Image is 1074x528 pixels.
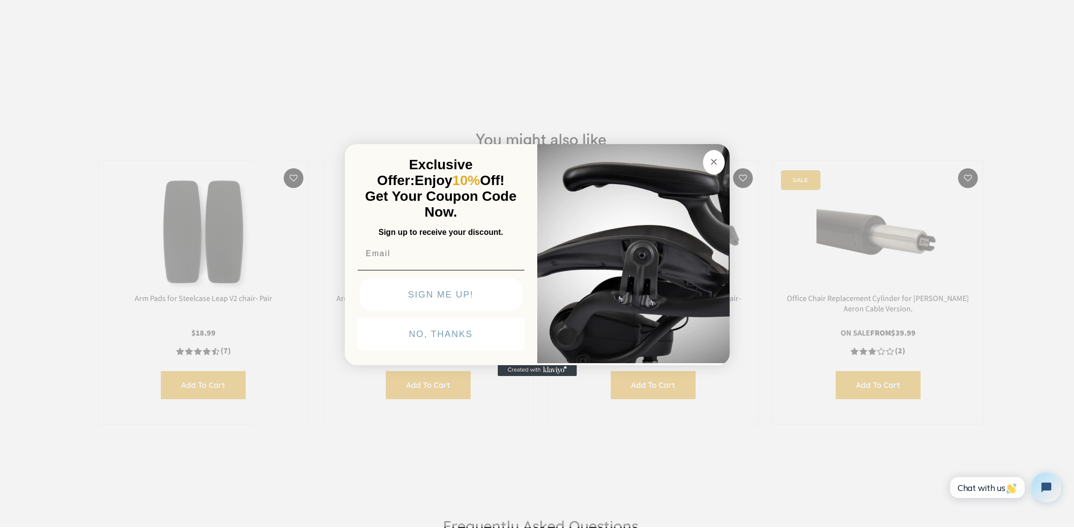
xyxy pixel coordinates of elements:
span: Get Your Coupon Code Now. [365,189,517,220]
input: Email [358,244,524,264]
iframe: Tidio Chat [939,464,1070,511]
button: SIGN ME UP! [360,278,522,311]
button: Close dialog [703,150,725,175]
a: Created with Klaviyo - opens in a new tab [498,364,577,376]
span: Enjoy Off! [415,173,505,188]
img: 92d77583-a095-41f6-84e7-858462e0427a.jpeg [537,142,730,363]
button: NO, THANKS [358,318,524,350]
span: Sign up to receive your discount. [378,228,503,236]
span: Exclusive Offer: [377,157,473,188]
span: 10% [452,173,480,188]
